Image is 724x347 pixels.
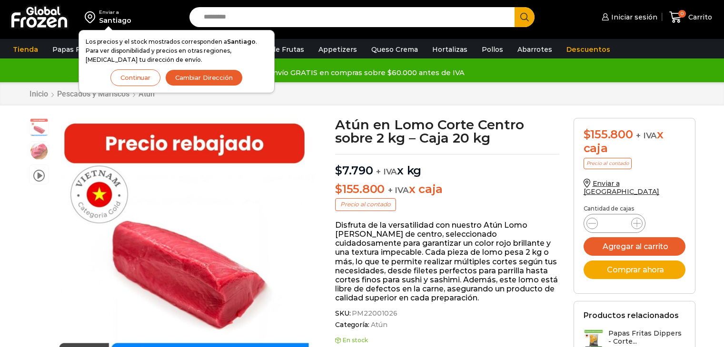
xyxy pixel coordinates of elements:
nav: Breadcrumb [29,89,155,98]
strong: Santiago [227,38,256,45]
span: Categoría: [335,321,559,329]
button: Search button [515,7,535,27]
p: x kg [335,154,559,178]
span: 0 [678,10,686,18]
p: Cantidad de cajas [584,205,685,212]
h2: Productos relacionados [584,311,679,320]
input: Product quantity [605,217,624,230]
span: atun corte centro [30,118,49,137]
span: $ [335,182,342,196]
button: Comprar ahora [584,260,685,279]
span: + IVA [636,131,657,140]
a: Appetizers [314,40,362,58]
span: + IVA [376,167,397,176]
span: + IVA [388,185,409,195]
p: x caja [335,183,559,196]
p: Disfruta de la versatilidad con nuestro Atún Lomo [PERSON_NAME] de centro, seleccionado cuidadosa... [335,221,559,303]
a: Papas Fritas [48,40,100,58]
h1: Atún en Lomo Corte Centro sobre 2 kg – Caja 20 kg [335,118,559,145]
div: Enviar a [99,9,131,16]
span: Iniciar sesión [609,12,657,22]
a: Inicio [29,89,49,98]
span: $ [335,164,342,177]
a: Atún [138,89,155,98]
a: Iniciar sesión [599,8,657,27]
a: Atún [369,321,387,329]
a: Tienda [8,40,43,58]
a: Enviar a [GEOGRAPHIC_DATA] [584,179,660,196]
p: En stock [335,337,559,344]
bdi: 7.790 [335,164,373,177]
p: Precio al contado [335,198,396,211]
div: x caja [584,128,685,155]
a: Hortalizas [427,40,472,58]
a: Pollos [477,40,508,58]
span: SKU: [335,309,559,318]
span: atun-lomo-corte [30,142,49,161]
bdi: 155.800 [335,182,385,196]
h3: Papas Fritas Dippers - Corte... [608,329,685,346]
a: Abarrotes [513,40,557,58]
button: Agregar al carrito [584,237,685,256]
div: Santiago [99,16,131,25]
a: 0 Carrito [667,6,714,29]
a: Pulpa de Frutas [245,40,309,58]
button: Cambiar Dirección [165,69,243,86]
bdi: 155.800 [584,127,633,141]
span: PM22001026 [350,309,397,318]
a: Queso Crema [367,40,423,58]
p: Los precios y el stock mostrados corresponden a . Para ver disponibilidad y precios en otras regi... [86,37,268,65]
button: Continuar [110,69,160,86]
p: Precio al contado [584,158,632,169]
a: Descuentos [562,40,615,58]
img: address-field-icon.svg [85,9,99,25]
span: $ [584,127,591,141]
span: Carrito [686,12,712,22]
a: Pescados y Mariscos [57,89,130,98]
